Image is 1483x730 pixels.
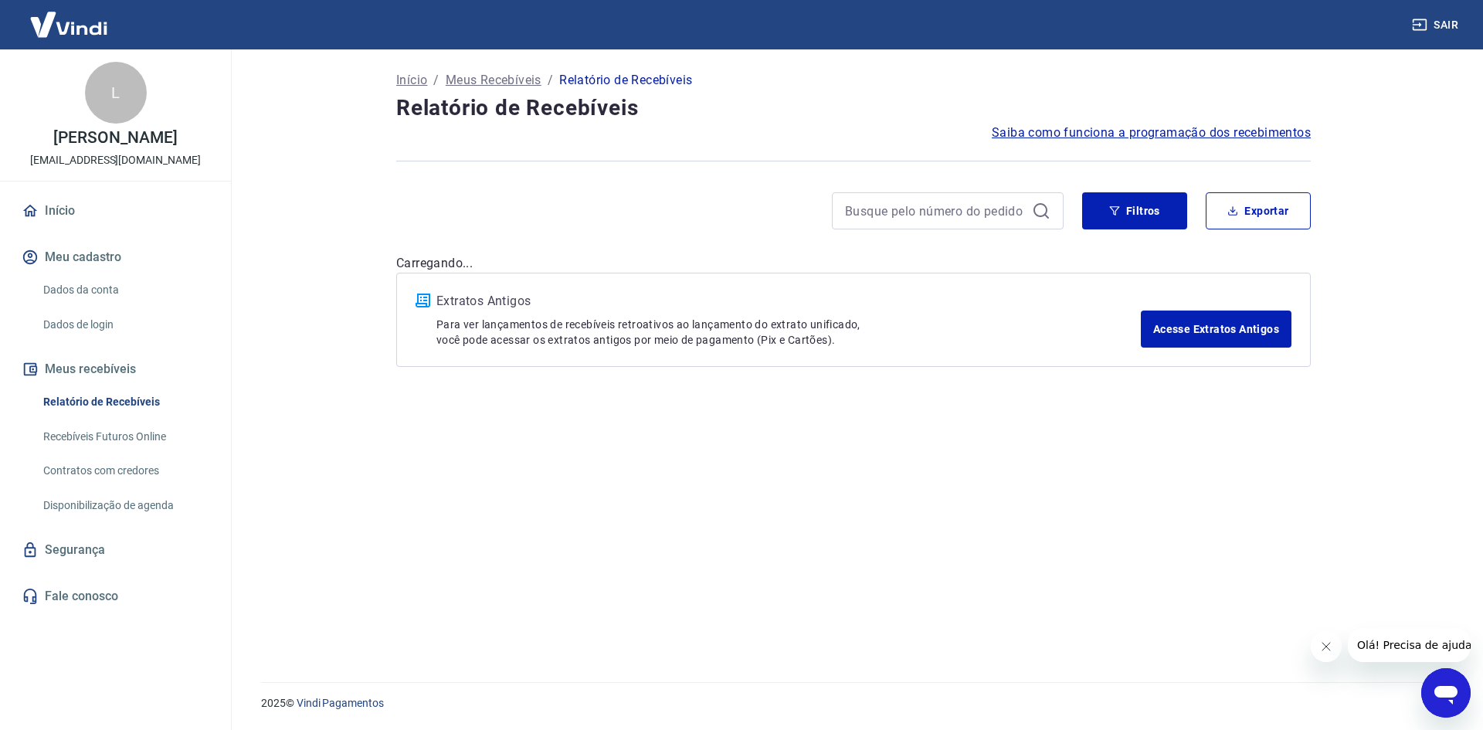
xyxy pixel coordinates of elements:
[37,455,212,487] a: Contratos com credores
[436,292,1141,311] p: Extratos Antigos
[1311,631,1342,662] iframe: Fechar mensagem
[1421,668,1471,718] iframe: Botão para abrir a janela de mensagens
[1141,311,1291,348] a: Acesse Extratos Antigos
[19,533,212,567] a: Segurança
[1082,192,1187,229] button: Filtros
[30,152,201,168] p: [EMAIL_ADDRESS][DOMAIN_NAME]
[37,421,212,453] a: Recebíveis Futuros Online
[85,62,147,124] div: L
[433,71,439,90] p: /
[1348,628,1471,662] iframe: Mensagem da empresa
[19,352,212,386] button: Meus recebíveis
[19,240,212,274] button: Meu cadastro
[559,71,692,90] p: Relatório de Recebíveis
[845,199,1026,222] input: Busque pelo número do pedido
[297,697,384,709] a: Vindi Pagamentos
[19,1,119,48] img: Vindi
[261,695,1446,711] p: 2025 ©
[37,386,212,418] a: Relatório de Recebíveis
[37,309,212,341] a: Dados de login
[1409,11,1464,39] button: Sair
[37,274,212,306] a: Dados da conta
[446,71,541,90] a: Meus Recebíveis
[396,93,1311,124] h4: Relatório de Recebíveis
[37,490,212,521] a: Disponibilização de agenda
[436,317,1141,348] p: Para ver lançamentos de recebíveis retroativos ao lançamento do extrato unificado, você pode aces...
[416,294,430,307] img: ícone
[396,254,1311,273] p: Carregando...
[19,194,212,228] a: Início
[548,71,553,90] p: /
[53,130,177,146] p: [PERSON_NAME]
[1206,192,1311,229] button: Exportar
[9,11,130,23] span: Olá! Precisa de ajuda?
[19,579,212,613] a: Fale conosco
[992,124,1311,142] a: Saiba como funciona a programação dos recebimentos
[396,71,427,90] a: Início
